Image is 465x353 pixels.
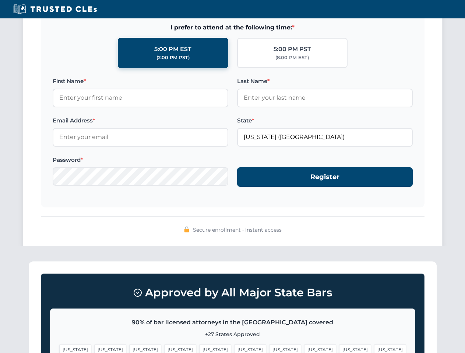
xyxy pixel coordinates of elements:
[59,330,406,338] p: +27 States Approved
[237,167,413,187] button: Register
[237,89,413,107] input: Enter your last name
[11,4,99,15] img: Trusted CLEs
[53,23,413,32] span: I prefer to attend at the following time:
[237,128,413,146] input: Florida (FL)
[156,54,190,61] div: (2:00 PM PST)
[53,116,228,125] label: Email Address
[53,77,228,86] label: First Name
[53,128,228,146] input: Enter your email
[237,77,413,86] label: Last Name
[53,89,228,107] input: Enter your first name
[275,54,309,61] div: (8:00 PM EST)
[237,116,413,125] label: State
[59,318,406,327] p: 90% of bar licensed attorneys in the [GEOGRAPHIC_DATA] covered
[154,44,191,54] div: 5:00 PM EST
[184,227,190,232] img: 🔒
[50,283,415,303] h3: Approved by All Major State Bars
[274,44,311,54] div: 5:00 PM PST
[193,226,282,234] span: Secure enrollment • Instant access
[53,156,228,164] label: Password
